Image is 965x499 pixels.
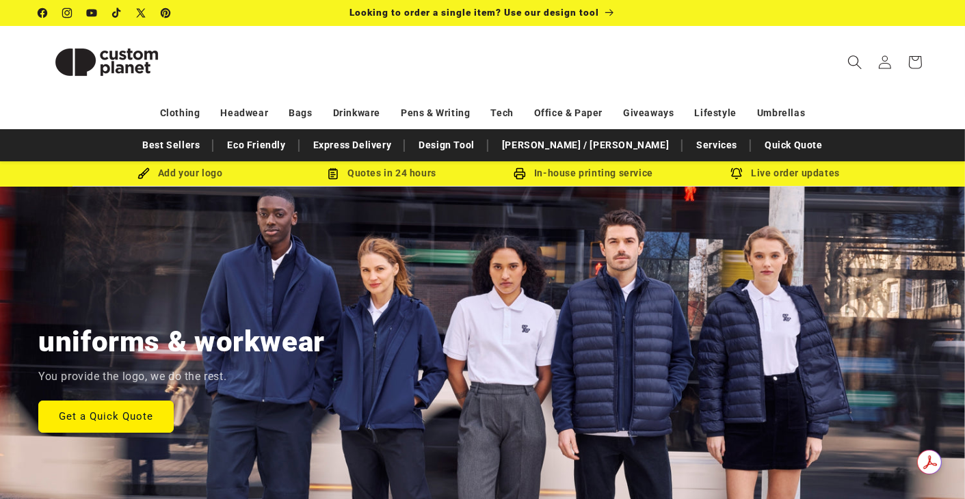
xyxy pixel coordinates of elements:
[38,367,226,387] p: You provide the logo, we do the rest.
[333,101,380,125] a: Drinkware
[137,167,150,180] img: Brush Icon
[38,400,174,432] a: Get a Quick Quote
[758,133,830,157] a: Quick Quote
[840,47,870,77] summary: Search
[897,433,965,499] iframe: Chat Widget
[160,101,200,125] a: Clothing
[306,133,399,157] a: Express Delivery
[685,165,886,182] div: Live order updates
[514,167,526,180] img: In-house printing
[289,101,312,125] a: Bags
[33,26,180,98] a: Custom Planet
[220,101,268,125] a: Headwear
[350,7,600,18] span: Looking to order a single item? Use our design tool
[534,101,603,125] a: Office & Paper
[495,133,676,157] a: [PERSON_NAME] / [PERSON_NAME]
[401,101,470,125] a: Pens & Writing
[327,167,339,180] img: Order Updates Icon
[757,101,805,125] a: Umbrellas
[490,101,513,125] a: Tech
[695,101,737,125] a: Lifestyle
[281,165,483,182] div: Quotes in 24 hours
[623,101,674,125] a: Giveaways
[38,31,175,93] img: Custom Planet
[412,133,481,157] a: Design Tool
[79,165,281,182] div: Add your logo
[38,323,325,360] h2: uniforms & workwear
[220,133,292,157] a: Eco Friendly
[483,165,685,182] div: In-house printing service
[689,133,744,157] a: Services
[730,167,743,180] img: Order updates
[135,133,207,157] a: Best Sellers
